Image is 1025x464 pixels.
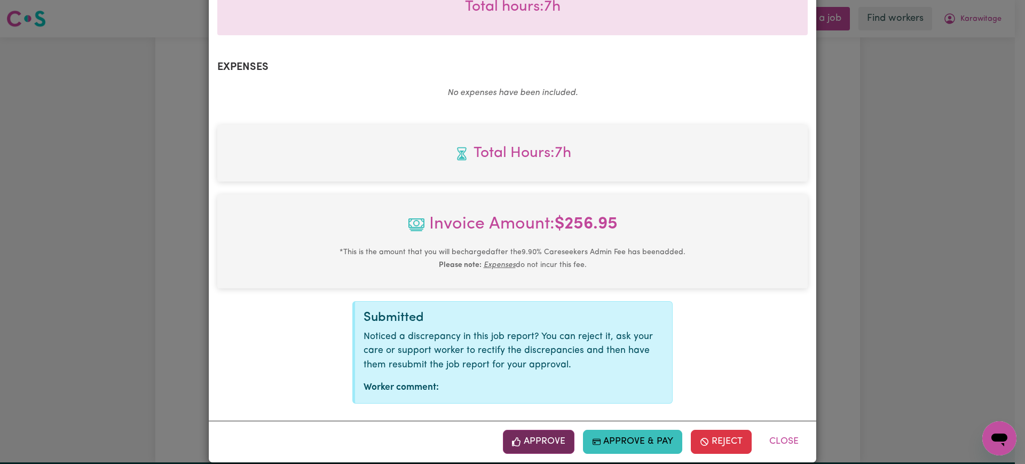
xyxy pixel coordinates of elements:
button: Approve & Pay [583,430,683,453]
small: This is the amount that you will be charged after the 9.90 % Careseekers Admin Fee has been added... [340,248,685,269]
h2: Expenses [217,61,808,74]
iframe: Button to launch messaging window [982,421,1016,455]
strong: Worker comment: [364,383,439,392]
em: No expenses have been included. [447,89,578,97]
p: Noticed a discrepancy in this job report? You can reject it, ask your care or support worker to r... [364,330,664,372]
button: Close [760,430,808,453]
span: Total hours worked: 7 hours [226,142,799,164]
span: Invoice Amount: [226,211,799,246]
button: Reject [691,430,752,453]
u: Expenses [484,261,516,269]
button: Approve [503,430,574,453]
b: Please note: [439,261,482,269]
span: Submitted [364,311,424,324]
b: $ 256.95 [555,216,618,233]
